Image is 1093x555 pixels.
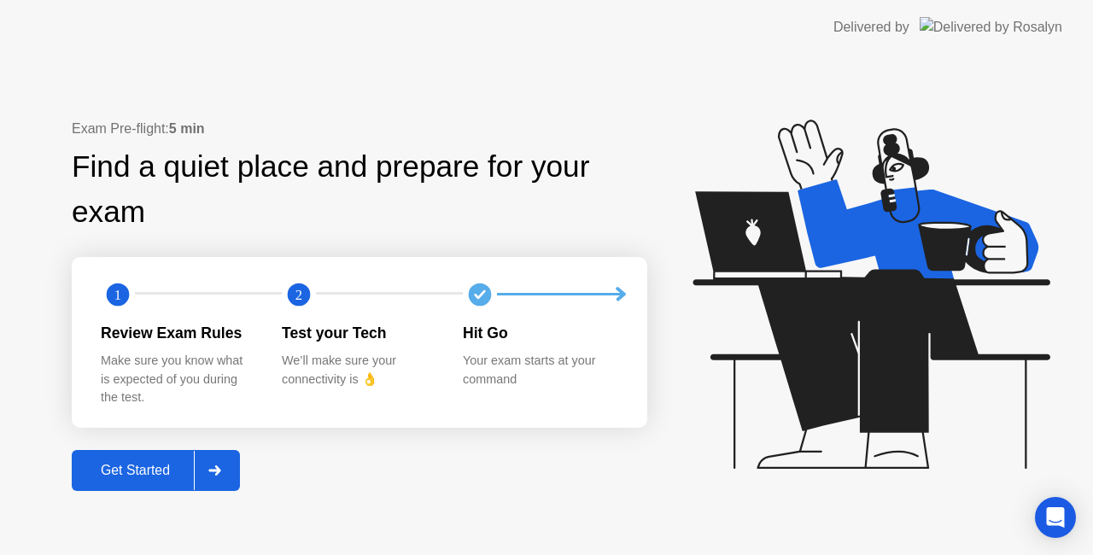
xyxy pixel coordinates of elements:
[72,119,647,139] div: Exam Pre-flight:
[169,121,205,136] b: 5 min
[920,17,1062,37] img: Delivered by Rosalyn
[101,322,254,344] div: Review Exam Rules
[833,17,909,38] div: Delivered by
[1035,497,1076,538] div: Open Intercom Messenger
[282,352,435,388] div: We’ll make sure your connectivity is 👌
[463,352,617,388] div: Your exam starts at your command
[72,144,647,235] div: Find a quiet place and prepare for your exam
[101,352,254,407] div: Make sure you know what is expected of you during the test.
[295,286,302,302] text: 2
[72,450,240,491] button: Get Started
[282,322,435,344] div: Test your Tech
[114,286,121,302] text: 1
[77,463,194,478] div: Get Started
[463,322,617,344] div: Hit Go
